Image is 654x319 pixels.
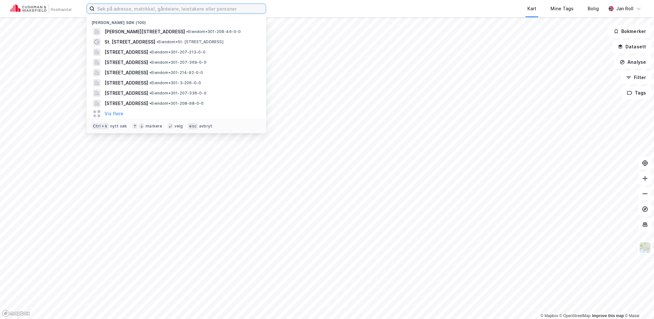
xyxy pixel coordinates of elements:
[588,5,599,12] div: Bolig
[149,101,204,106] span: Eiendom • 301-208-98-0-0
[105,28,185,36] span: [PERSON_NAME][STREET_ADDRESS]
[616,5,633,12] div: Jan Roll
[149,101,151,106] span: •
[149,70,151,75] span: •
[105,100,148,107] span: [STREET_ADDRESS]
[149,60,206,65] span: Eiendom • 301-207-369-0-0
[110,124,127,129] div: nytt søk
[149,80,151,85] span: •
[592,314,624,318] a: Improve this map
[146,124,162,129] div: markere
[608,25,651,38] button: Bokmerker
[105,38,155,46] span: St. [STREET_ADDRESS]
[105,48,148,56] span: [STREET_ADDRESS]
[199,124,212,129] div: avbryt
[149,80,201,86] span: Eiendom • 301-3-206-0-0
[559,314,591,318] a: OpenStreetMap
[149,60,151,65] span: •
[156,39,158,44] span: •
[105,110,123,118] button: Vis flere
[10,4,71,13] img: cushman-wakefield-realkapital-logo.202ea83816669bd177139c58696a8fa1.svg
[95,4,266,13] input: Søk på adresse, matrikkel, gårdeiere, leietakere eller personer
[2,310,30,317] a: Mapbox homepage
[612,40,651,53] button: Datasett
[149,91,151,95] span: •
[186,29,241,34] span: Eiendom • 301-208-46-0-0
[622,288,654,319] div: Kontrollprogram for chat
[550,5,574,12] div: Mine Tags
[186,29,188,34] span: •
[149,50,205,55] span: Eiendom • 301-207-213-0-0
[541,314,558,318] a: Mapbox
[87,15,266,27] div: [PERSON_NAME] søk (100)
[174,124,183,129] div: velg
[614,56,651,69] button: Analyse
[92,123,109,129] div: Ctrl + k
[622,288,654,319] iframe: Chat Widget
[105,89,148,97] span: [STREET_ADDRESS]
[622,86,651,99] button: Tags
[621,71,651,84] button: Filter
[105,59,148,66] span: [STREET_ADDRESS]
[105,69,148,77] span: [STREET_ADDRESS]
[527,5,536,12] div: Kart
[149,50,151,54] span: •
[149,70,203,75] span: Eiendom • 301-214-92-0-0
[639,241,651,254] img: Z
[105,79,148,87] span: [STREET_ADDRESS]
[156,39,223,45] span: Eiendom • St. [STREET_ADDRESS]
[149,91,206,96] span: Eiendom • 301-207-336-0-0
[188,123,198,129] div: esc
